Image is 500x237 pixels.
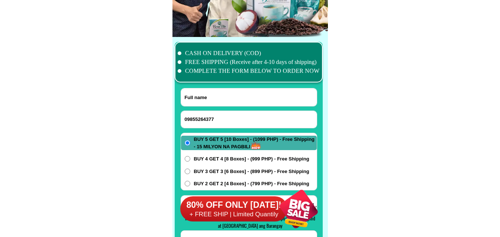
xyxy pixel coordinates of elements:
[178,67,320,75] li: COMPLETE THE FORM BELOW TO ORDER NOW
[194,155,309,163] span: BUY 4 GET 4 [8 Boxes] - (999 PHP) - Free Shipping
[185,156,190,162] input: BUY 4 GET 4 [8 Boxes] - (999 PHP) - Free Shipping
[194,136,317,150] span: BUY 5 GET 5 [10 Boxes] - (1099 PHP) - Free Shipping - 15 MILYON NA PAGBILI
[178,49,320,58] li: CASH ON DELIVERY (COD)
[181,88,317,106] input: Input full_name
[185,169,190,174] input: BUY 3 GET 3 [6 Boxes] - (899 PHP) - Free Shipping
[179,210,288,219] h6: + FREE SHIP | Limited Quantily
[181,111,317,128] input: Input phone_number
[185,140,190,146] input: BUY 5 GET 5 [10 Boxes] - (1099 PHP) - Free Shipping - 15 MILYON NA PAGBILI
[178,58,320,67] li: FREE SHIPPING (Receive after 4-10 days of shipping)
[194,168,309,175] span: BUY 3 GET 3 [6 Boxes] - (899 PHP) - Free Shipping
[179,199,288,210] h6: 80% OFF ONLY [DATE]!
